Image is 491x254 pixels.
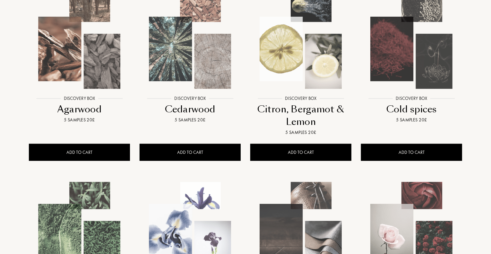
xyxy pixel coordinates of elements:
div: 5 samples 20£ [31,117,127,123]
div: Citron, Bergamot & Lemon [253,103,349,128]
div: 5 samples 20£ [253,129,349,136]
div: 5 samples 20£ [364,117,460,123]
div: ADD TO CART [250,144,351,161]
div: ADD TO CART [140,144,241,161]
div: 5 samples 20£ [142,117,238,123]
div: ADD TO CART [29,144,130,161]
div: ADD TO CART [361,144,462,161]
